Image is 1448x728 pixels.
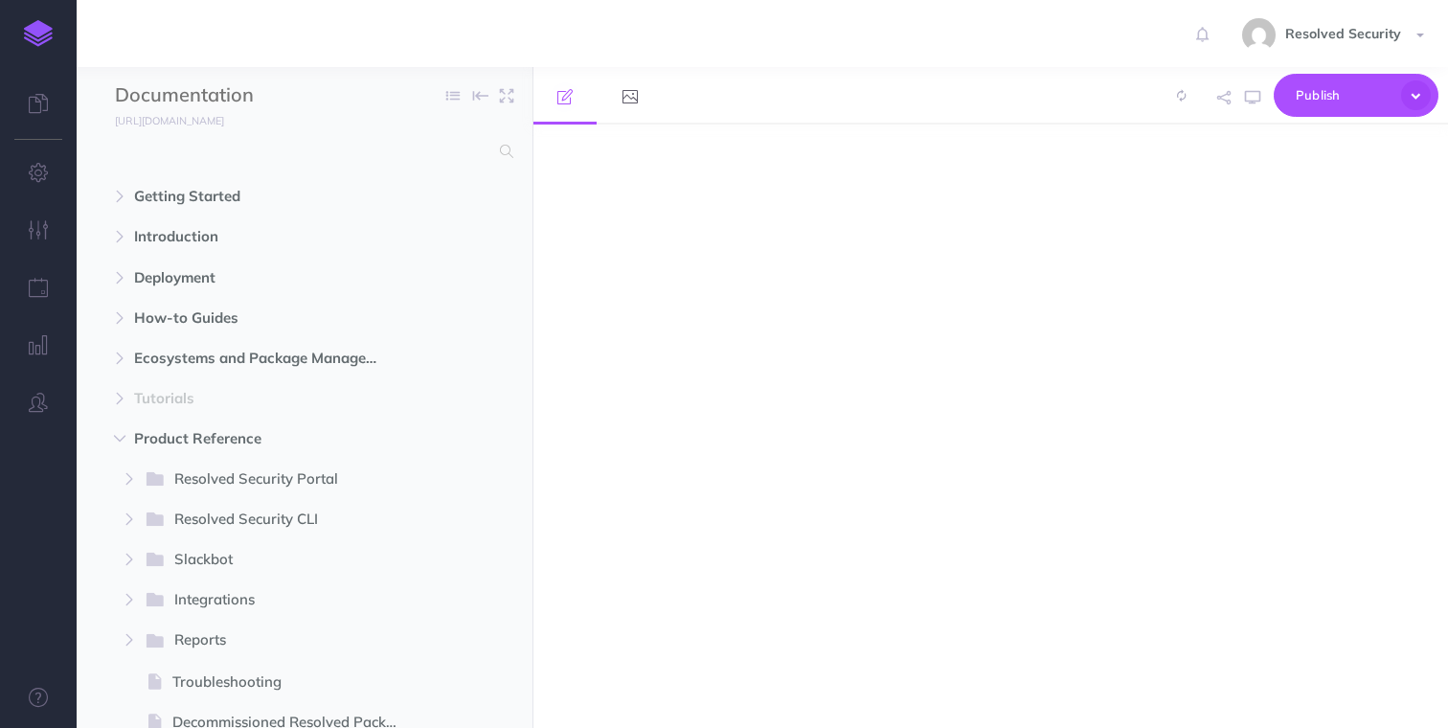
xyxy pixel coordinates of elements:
span: Ecosystems and Package Managers [134,347,394,370]
span: Product Reference [134,427,394,450]
span: Slackbot [174,548,389,573]
img: logo-mark.svg [24,20,53,47]
button: Publish [1274,74,1438,117]
span: Getting Started [134,185,394,208]
span: Deployment [134,266,394,289]
input: Search [115,134,488,169]
img: 8b1647bb1cd73c15cae5ed120f1c6fc6.jpg [1242,18,1276,52]
span: Troubleshooting [172,671,418,694]
span: Introduction [134,225,394,248]
span: Resolved Security Portal [174,467,389,492]
span: Resolved Security CLI [174,508,389,533]
span: Tutorials [134,387,394,410]
span: How-to Guides [134,307,394,330]
span: Resolved Security [1276,25,1411,42]
span: Publish [1296,80,1391,110]
input: Documentation Name [115,81,340,110]
span: Integrations [174,588,389,613]
a: [URL][DOMAIN_NAME] [77,110,243,129]
span: Reports [174,628,389,653]
small: [URL][DOMAIN_NAME] [115,114,224,127]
